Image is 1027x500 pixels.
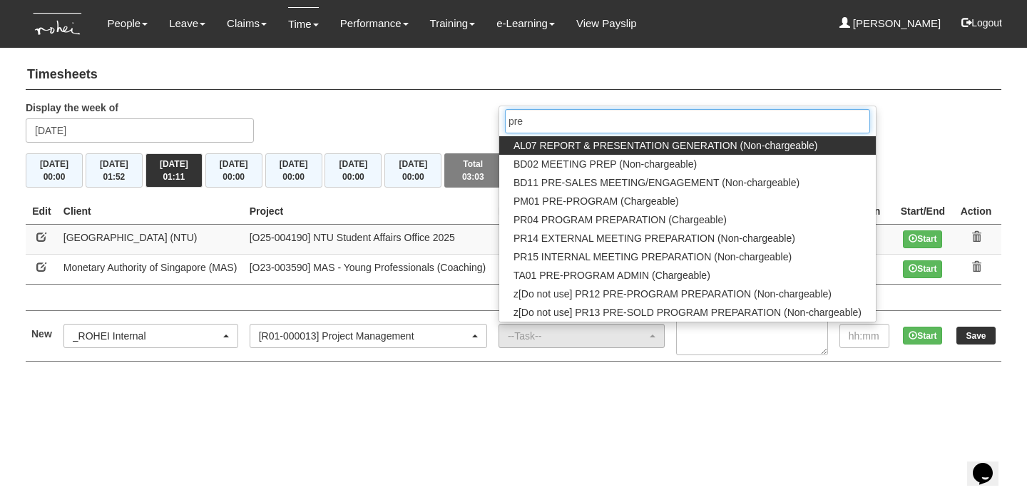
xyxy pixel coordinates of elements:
[493,224,670,254] td: PM01 PRE-PROGRAM (Chargeable)
[508,329,647,343] div: --Task--
[505,109,870,133] input: Search
[282,172,305,182] span: 00:00
[513,213,727,227] span: PR04 PROGRAM PREPARATION (Chargeable)
[58,198,244,225] th: Client
[103,172,126,182] span: 01:52
[31,327,52,341] label: New
[903,327,942,345] button: Start
[244,254,493,284] td: [O23-003590] MAS - Young Professionals (Coaching)
[205,153,262,188] button: [DATE]00:00
[499,324,665,348] button: --Task--
[493,254,670,284] td: PM01 PRE-PROGRAM (Chargeable)
[223,172,245,182] span: 00:00
[86,153,143,188] button: [DATE]01:52
[493,198,670,225] th: Project Task
[444,153,501,188] button: Total03:03
[576,7,637,40] a: View Payslip
[26,101,118,115] label: Display the week of
[288,7,319,41] a: Time
[462,172,484,182] span: 03:03
[58,254,244,284] td: Monetary Authority of Singapore (MAS)
[402,172,424,182] span: 00:00
[26,153,1001,188] div: Timesheet Week Summary
[513,175,799,190] span: BD11 PRE-SALES MEETING/ENGAGEMENT (Non-chargeable)
[967,443,1013,486] iframe: chat widget
[513,138,818,153] span: AL07 REPORT & PRESENTATION GENERATION (Non-chargeable)
[513,305,862,320] span: z[Do not use] PR13 PRE-SOLD PROGRAM PREPARATION (Non-chargeable)
[26,198,58,225] th: Edit
[26,153,83,188] button: [DATE]00:00
[903,260,942,278] button: Start
[163,172,185,182] span: 01:11
[951,198,1001,225] th: Action
[340,7,409,40] a: Performance
[342,172,364,182] span: 00:00
[63,324,238,348] button: _ROHEI Internal
[513,194,679,208] span: PM01 PRE-PROGRAM (Chargeable)
[145,153,203,188] button: [DATE]01:11
[430,7,476,40] a: Training
[513,287,832,301] span: z[Do not use] PR12 PRE-PROGRAM PREPARATION (Non-chargeable)
[250,324,487,348] button: [R01-000013] Project Management
[58,224,244,254] td: [GEOGRAPHIC_DATA] (NTU)
[496,7,555,40] a: e-Learning
[384,153,441,188] button: [DATE]00:00
[26,61,1001,90] h4: Timesheets
[903,230,942,248] button: Start
[73,329,220,343] div: _ROHEI Internal
[244,198,493,225] th: Project
[513,268,710,282] span: TA01 PRE-PROGRAM ADMIN (Chargeable)
[513,231,795,245] span: PR14 EXTERNAL MEETING PREPARATION (Non-chargeable)
[839,7,941,40] a: [PERSON_NAME]
[513,157,697,171] span: BD02 MEETING PREP (Non-chargeable)
[107,7,148,40] a: People
[513,250,792,264] span: PR15 INTERNAL MEETING PREPARATION (Non-chargeable)
[895,198,951,225] th: Start/End
[227,7,267,40] a: Claims
[839,324,889,348] input: hh:mm
[265,153,322,188] button: [DATE]00:00
[169,7,205,40] a: Leave
[325,153,382,188] button: [DATE]00:00
[259,329,469,343] div: [R01-000013] Project Management
[951,6,1012,40] button: Logout
[244,224,493,254] td: [O25-004190] NTU Student Affairs Office 2025
[44,172,66,182] span: 00:00
[956,327,996,345] input: Save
